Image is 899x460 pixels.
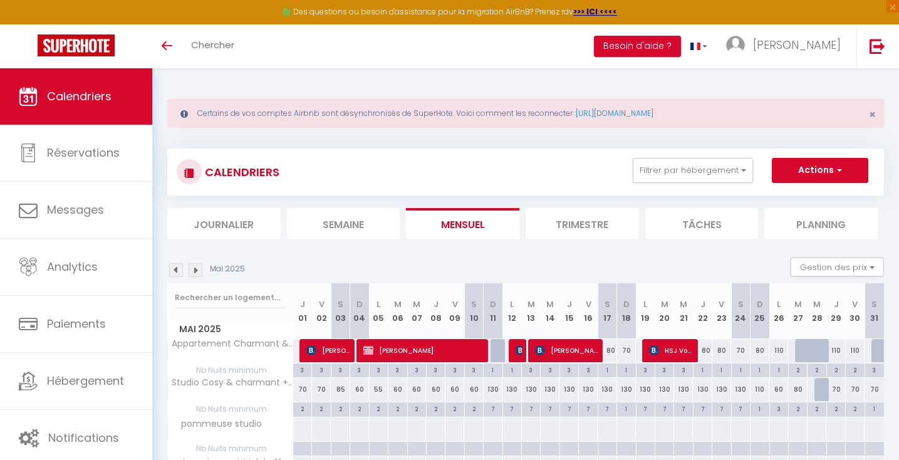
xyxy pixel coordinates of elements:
abbr: J [300,298,305,310]
div: 1 [694,363,712,375]
div: 2 [465,402,483,414]
div: 3 [331,363,350,375]
div: 3 [388,363,407,375]
span: Messages [47,202,104,217]
div: 130 [693,378,712,401]
div: 3 [408,363,426,375]
div: 1 [598,363,616,375]
div: 130 [598,378,616,401]
th: 15 [559,283,578,339]
abbr: V [852,298,858,310]
div: 7 [484,402,502,414]
a: ... [PERSON_NAME] [717,24,856,68]
abbr: J [700,298,705,310]
div: 1 [484,363,502,375]
span: pommeuse studio [170,417,265,431]
div: 3 [674,363,692,375]
div: 2 [331,402,350,414]
input: Rechercher un logement... [175,286,286,309]
abbr: V [719,298,724,310]
div: 130 [674,378,693,401]
div: 3 [427,363,445,375]
span: [PERSON_NAME] [753,37,841,53]
div: 1 [751,402,769,414]
th: 25 [751,283,769,339]
span: Analytics [47,259,98,274]
th: 18 [617,283,636,339]
div: 2 [846,402,864,414]
span: Mai 2025 [168,320,293,338]
span: HSJ Vorster [649,338,693,362]
abbr: S [738,298,744,310]
img: Super Booking [38,34,115,56]
div: Certains de vos comptes Airbnb sont désynchronisés de SuperHote. Voici comment les reconnecter : [167,99,884,128]
div: 7 [637,402,655,414]
th: 23 [712,283,731,339]
div: 85 [331,378,350,401]
div: 7 [522,402,540,414]
th: 22 [693,283,712,339]
span: [PERSON_NAME] [535,338,598,362]
th: 05 [369,283,388,339]
img: logout [870,38,885,54]
button: Gestion des prix [791,258,884,276]
div: 130 [617,378,636,401]
div: 2 [388,402,407,414]
abbr: M [413,298,420,310]
div: 70 [846,378,865,401]
li: Mensuel [406,208,519,239]
div: 130 [559,378,578,401]
div: 80 [598,339,616,362]
div: 70 [617,339,636,362]
div: 7 [655,402,673,414]
abbr: V [319,298,325,310]
div: 2 [408,402,426,414]
div: 3 [312,363,330,375]
div: 3 [560,363,578,375]
th: 07 [407,283,426,339]
button: Filtrer par hébergement [633,158,753,183]
th: 12 [502,283,521,339]
div: 1 [751,363,769,375]
abbr: V [452,298,458,310]
div: 1 [732,363,750,375]
abbr: S [871,298,877,310]
div: 80 [712,339,731,362]
div: 2 [846,363,864,375]
abbr: L [510,298,514,310]
abbr: M [680,298,687,310]
span: [PERSON_NAME] [363,338,482,362]
span: Studio Cosy & charmant + piscine [170,378,295,387]
th: 03 [331,283,350,339]
div: 7 [541,402,559,414]
abbr: M [794,298,802,310]
th: 10 [464,283,483,339]
div: 3 [637,363,655,375]
div: 3 [465,363,483,375]
div: 2 [789,363,807,375]
div: 3 [770,402,788,414]
abbr: D [356,298,363,310]
span: Paiements [47,316,106,332]
div: 2 [445,402,464,414]
div: 110 [826,339,845,362]
abbr: M [527,298,535,310]
th: 28 [808,283,826,339]
div: 3 [370,363,388,375]
div: 3 [655,363,673,375]
th: 16 [579,283,598,339]
th: 13 [522,283,541,339]
div: 130 [502,378,521,401]
abbr: S [605,298,610,310]
div: 7 [598,402,616,414]
abbr: L [377,298,380,310]
button: Close [869,109,876,120]
div: 7 [712,402,730,414]
div: 110 [769,339,788,362]
div: 7 [694,402,712,414]
div: 130 [636,378,655,401]
div: 2 [808,363,826,375]
div: 1 [617,363,635,375]
a: Chercher [182,24,244,68]
span: Hébergement [47,373,124,389]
